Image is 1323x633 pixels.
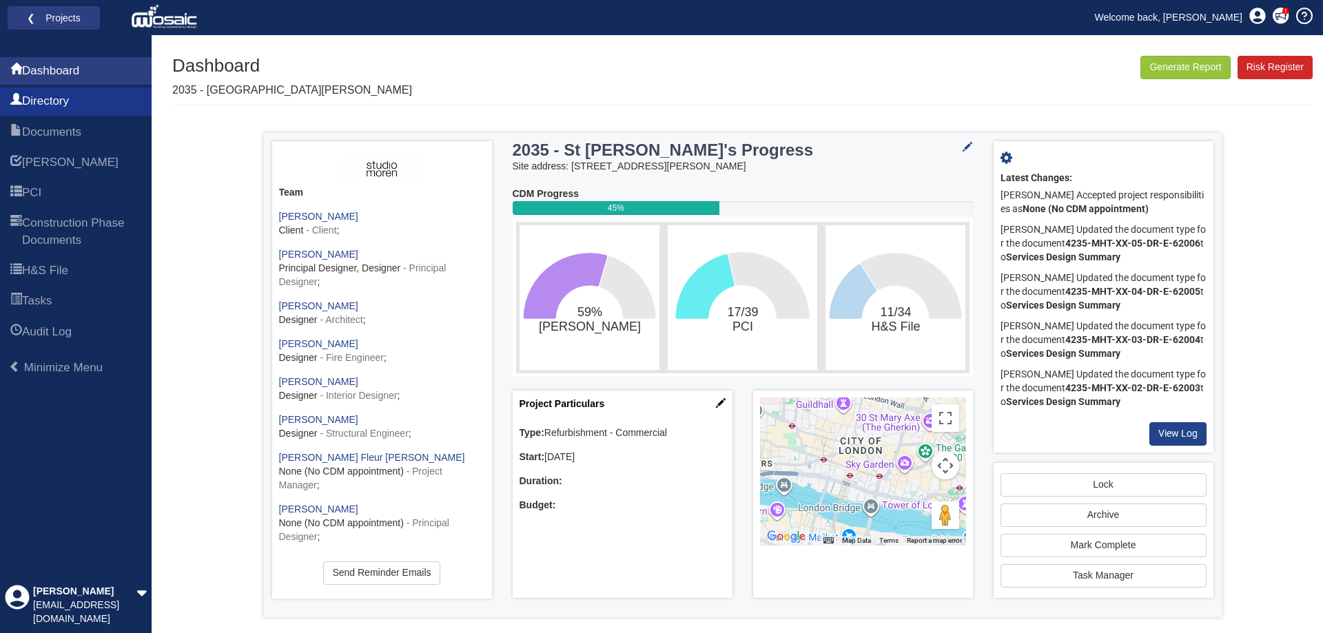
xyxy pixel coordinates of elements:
span: Tasks [10,293,22,310]
div: [PERSON_NAME] Updated the document type for the document to [1001,220,1207,268]
span: Directory [10,94,22,110]
a: Lock [1001,473,1207,497]
span: H&S File [22,262,68,279]
a: Report a map error [907,537,962,544]
span: Designer [279,428,318,439]
span: H&S File [10,263,22,280]
a: Task Manager [1001,564,1207,588]
div: [PERSON_NAME] Accepted project responsibilities as [1001,185,1207,220]
div: 45% [513,201,720,215]
b: 4235-MHT-XX-02-DR-E-62003 [1065,382,1200,393]
div: [EMAIL_ADDRESS][DOMAIN_NAME] [33,599,136,626]
span: Tasks [22,293,52,309]
b: None (No CDM appointment) [1023,203,1149,214]
div: Latest Changes: [1001,172,1207,185]
b: 4235-MHT-XX-05-DR-E-62006 [1065,238,1200,249]
div: [PERSON_NAME] Updated the document type for the document to [1001,316,1207,364]
text: 11/34 [872,305,921,333]
b: Services Design Summary [1006,251,1120,262]
span: - Project Manager [279,466,442,490]
a: [PERSON_NAME] [279,338,358,349]
b: Start: [520,451,545,462]
img: logo_white.png [131,3,201,31]
span: Minimize Menu [24,361,103,374]
span: PCI [22,185,41,201]
h3: 2035 - St [PERSON_NAME]'s Progress [513,141,893,159]
div: ; [279,451,485,492]
img: Google [763,528,809,546]
div: ; [279,210,485,238]
span: Designer [279,390,318,401]
div: [PERSON_NAME] Updated the document type for the document to [1001,364,1207,413]
span: HARI [22,154,119,171]
a: [PERSON_NAME] [279,249,358,260]
button: Toggle fullscreen view [932,404,959,432]
div: [PERSON_NAME] Updated the document type for the document to [1001,268,1207,316]
div: ; [279,338,485,365]
div: Team [279,186,485,200]
tspan: [PERSON_NAME] [538,320,640,334]
a: [PERSON_NAME] [279,376,358,387]
b: Services Design Summary [1006,300,1120,311]
span: - Architect [320,314,362,325]
button: Archive [1001,504,1207,527]
span: Dashboard [10,63,22,80]
svg: 59%​HARI [523,229,656,366]
p: 2035 - [GEOGRAPHIC_DATA][PERSON_NAME] [172,83,412,98]
span: Documents [10,125,22,141]
span: Client [279,225,304,236]
a: [PERSON_NAME] [279,300,358,311]
text: 59% [538,305,640,334]
button: Keyboard shortcuts [823,536,833,546]
a: Send Reminder Emails [323,561,440,585]
tspan: PCI [732,320,753,333]
span: - Fire Engineer [320,352,384,363]
span: Minimize Menu [9,361,21,373]
a: Welcome back, [PERSON_NAME] [1085,7,1253,28]
span: Designer [279,352,318,363]
span: - Client [306,225,336,236]
a: [PERSON_NAME] [279,504,358,515]
button: Map camera controls [932,452,959,479]
button: Drag Pegman onto the map to open Street View [932,501,959,529]
a: Risk Register [1238,56,1313,79]
span: PCI [10,185,22,202]
button: Map Data [842,536,871,546]
a: [PERSON_NAME] [279,414,358,425]
button: Generate Report [1140,56,1230,79]
span: Designer [279,314,318,325]
a: [PERSON_NAME] [279,211,358,222]
svg: 11/34​H&S File [829,229,962,366]
a: ❮ Projects [17,9,91,27]
div: [PERSON_NAME] [33,585,136,599]
b: Budget: [520,499,556,510]
div: Project Location [753,391,973,598]
span: Documents [22,124,81,141]
div: CDM Progress [513,187,973,201]
img: ASH3fIiKEy5lAAAAAElFTkSuQmCC [340,155,422,183]
b: 4235-MHT-XX-04-DR-E-62005 [1065,286,1200,297]
a: Mark Complete [1001,534,1207,557]
span: Construction Phase Documents [22,215,141,249]
div: Site address: [STREET_ADDRESS][PERSON_NAME] [513,160,973,174]
iframe: Chat [1264,571,1313,623]
a: [PERSON_NAME] Fleur [PERSON_NAME] [279,452,465,463]
div: ; [279,554,485,582]
div: ; [279,413,485,441]
span: Dashboard [22,63,79,79]
div: ; [279,375,485,403]
div: Profile [5,585,30,626]
b: 4235-MHT-XX-03-DR-E-62004 [1065,334,1200,345]
b: Duration: [520,475,562,486]
b: Services Design Summary [1006,348,1120,359]
span: - Structural Engineer [320,428,408,439]
span: Audit Log [22,324,72,340]
a: Terms [879,537,899,544]
b: Type: [520,427,544,438]
span: Audit Log [10,324,22,341]
div: ; [279,248,485,289]
div: Refurbishment - Commercial [520,426,726,440]
span: Construction Phase Documents [10,216,22,249]
div: ; [279,503,485,544]
b: Services Design Summary [1006,396,1120,407]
